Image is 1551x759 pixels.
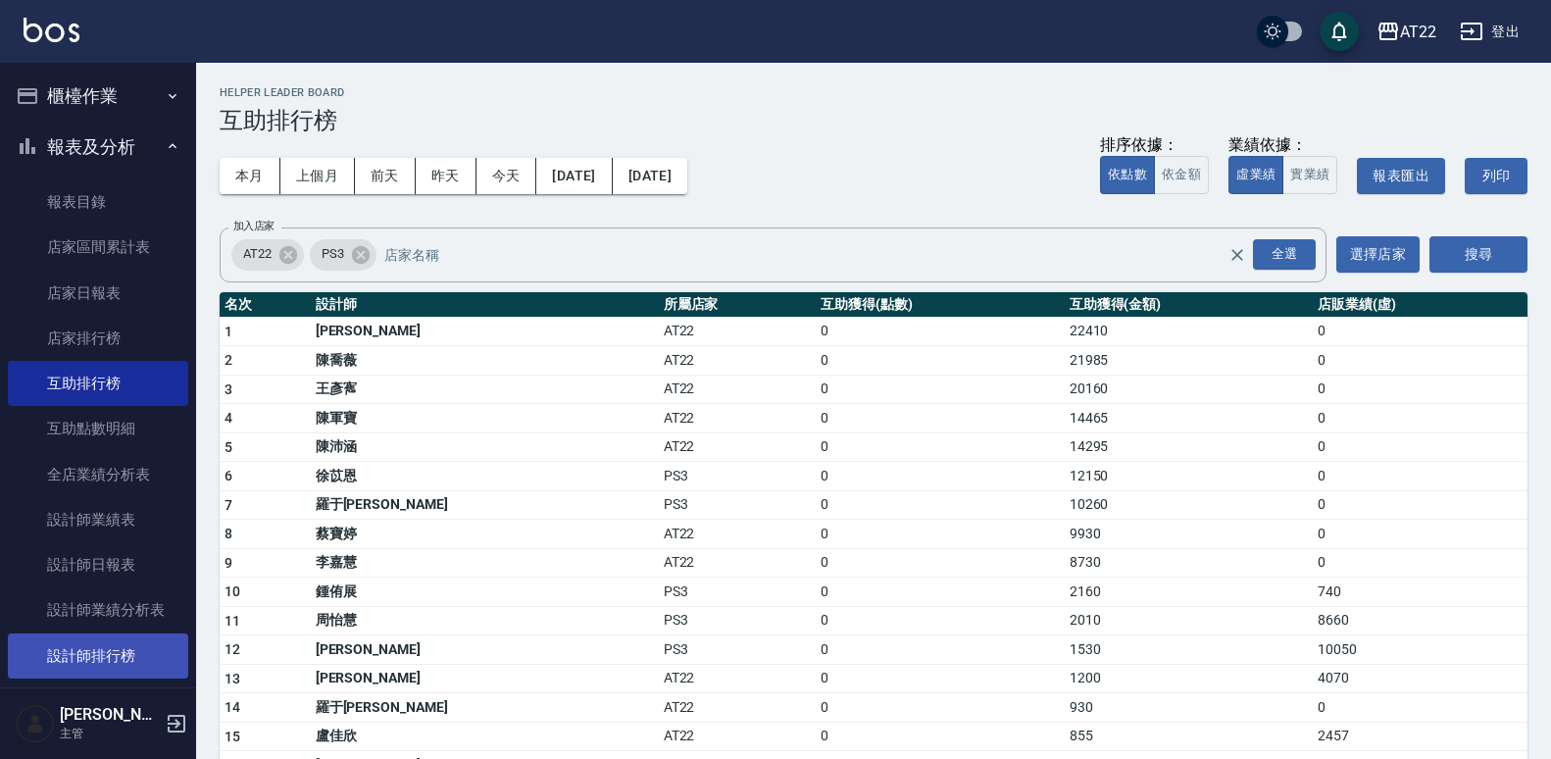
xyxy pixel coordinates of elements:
td: 10050 [1313,635,1527,665]
td: 0 [816,346,1064,376]
td: 0 [816,693,1064,723]
th: 互助獲得(金額) [1065,292,1313,318]
button: 依金額 [1154,156,1209,194]
td: 0 [816,722,1064,751]
span: 7 [225,497,232,513]
button: 選擇店家 [1336,236,1420,273]
td: 855 [1065,722,1313,751]
td: 22410 [1065,317,1313,346]
td: 0 [1313,317,1527,346]
td: 2457 [1313,722,1527,751]
td: 陳軍寶 [311,404,659,433]
a: 設計師業績表 [8,497,188,542]
span: AT22 [231,244,283,264]
td: PS3 [659,578,817,607]
button: [DATE] [613,158,687,194]
td: 2160 [1065,578,1313,607]
button: 昨天 [416,158,476,194]
td: AT22 [659,404,817,433]
span: 5 [225,439,232,455]
span: 15 [225,729,241,744]
span: 14 [225,699,241,715]
td: 14295 [1065,432,1313,462]
a: 店家日報表 [8,271,188,316]
button: 實業績 [1282,156,1337,194]
label: 加入店家 [233,219,275,233]
th: 店販業績(虛) [1313,292,1527,318]
td: 4070 [1313,664,1527,693]
td: 王彥寯 [311,375,659,404]
a: 店家排行榜 [8,316,188,361]
input: 店家名稱 [379,237,1263,272]
span: 11 [225,613,241,629]
button: 本月 [220,158,280,194]
td: AT22 [659,317,817,346]
button: 前天 [355,158,416,194]
td: AT22 [659,722,817,751]
td: 陳沛涵 [311,432,659,462]
span: 12 [225,641,241,657]
span: 9 [225,555,232,571]
td: 0 [816,462,1064,491]
a: 設計師業績分析表 [8,587,188,632]
a: 設計師排行榜 [8,633,188,679]
td: 0 [1313,548,1527,578]
td: 0 [816,375,1064,404]
button: 登出 [1452,14,1527,50]
h2: Helper Leader Board [220,86,1527,99]
a: 商品銷售排行榜 [8,679,188,724]
td: 蔡寶婷 [311,520,659,549]
td: 12150 [1065,462,1313,491]
div: 業績依據： [1228,135,1337,156]
button: 報表匯出 [1357,158,1445,194]
button: 依點數 [1100,156,1155,194]
a: 互助點數明細 [8,406,188,451]
td: AT22 [659,520,817,549]
td: 0 [1313,346,1527,376]
button: 今天 [476,158,537,194]
th: 所屬店家 [659,292,817,318]
button: 搜尋 [1429,236,1527,273]
td: 盧佳欣 [311,722,659,751]
td: AT22 [659,346,817,376]
span: 1 [225,324,232,339]
td: 0 [1313,404,1527,433]
span: 13 [225,671,241,686]
td: 8660 [1313,606,1527,635]
td: 0 [816,606,1064,635]
button: Clear [1224,241,1251,269]
a: 設計師日報表 [8,542,188,587]
td: 0 [816,578,1064,607]
td: 1530 [1065,635,1313,665]
td: [PERSON_NAME] [311,317,659,346]
span: 4 [225,410,232,426]
div: 全選 [1253,239,1316,270]
button: 櫃檯作業 [8,71,188,122]
td: AT22 [659,432,817,462]
td: 930 [1065,693,1313,723]
td: PS3 [659,606,817,635]
span: 2 [225,352,232,368]
button: Open [1249,235,1320,274]
button: [DATE] [536,158,612,194]
a: 互助排行榜 [8,361,188,406]
div: AT22 [231,239,304,271]
td: AT22 [659,693,817,723]
div: PS3 [310,239,376,271]
td: 9930 [1065,520,1313,549]
td: 羅于[PERSON_NAME] [311,693,659,723]
td: 10260 [1065,490,1313,520]
td: 陳喬薇 [311,346,659,376]
img: Logo [24,18,79,42]
td: 2010 [1065,606,1313,635]
td: PS3 [659,635,817,665]
td: 李嘉慧 [311,548,659,578]
td: 0 [1313,693,1527,723]
td: [PERSON_NAME] [311,635,659,665]
a: 全店業績分析表 [8,452,188,497]
h5: [PERSON_NAME] [60,705,160,725]
th: 互助獲得(點數) [816,292,1064,318]
span: 8 [225,526,232,541]
td: 0 [816,432,1064,462]
button: save [1320,12,1359,51]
